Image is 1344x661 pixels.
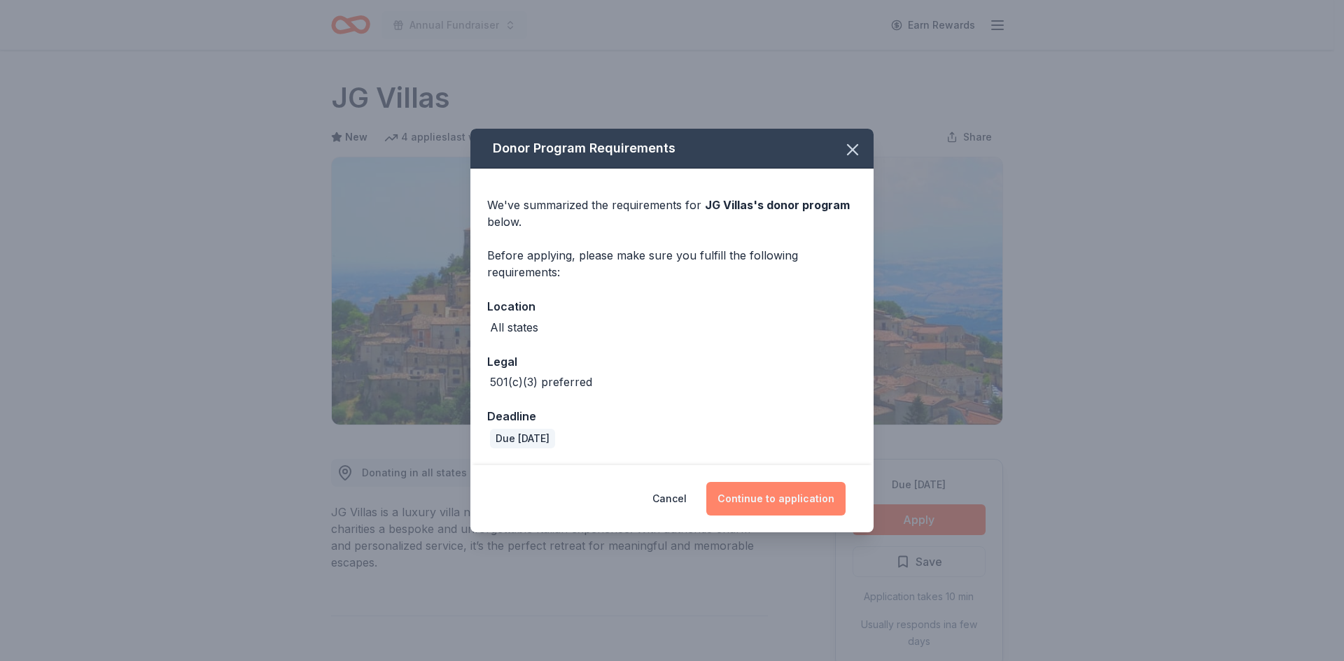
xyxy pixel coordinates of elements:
[487,247,857,280] div: Before applying, please make sure you fulfill the following requirements:
[705,198,850,212] span: JG Villas 's donor program
[490,319,538,336] div: All states
[490,374,592,390] div: 501(c)(3) preferred
[490,429,555,448] div: Due [DATE]
[706,482,846,516] button: Continue to application
[487,297,857,315] div: Location
[470,129,874,169] div: Donor Program Requirements
[487,407,857,425] div: Deadline
[487,197,857,230] div: We've summarized the requirements for below.
[652,482,687,516] button: Cancel
[487,353,857,371] div: Legal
